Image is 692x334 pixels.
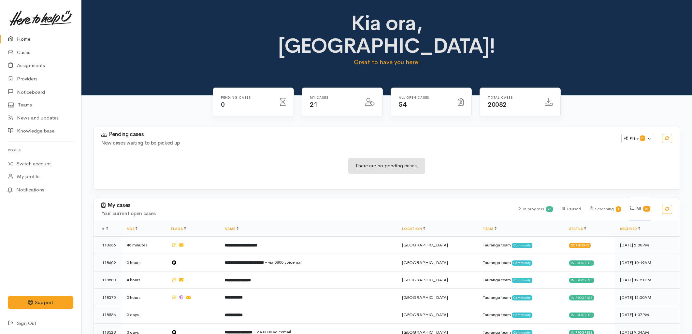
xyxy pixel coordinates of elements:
button: Support [8,296,73,309]
td: Tauranga team [478,236,564,254]
a: Name [225,227,238,231]
td: 118580 [94,271,122,289]
span: [GEOGRAPHIC_DATA] [402,260,448,265]
span: [GEOGRAPHIC_DATA] [402,277,448,283]
a: Location [402,227,425,231]
a: Received [620,227,640,231]
td: 118575 [94,289,122,306]
h6: All Open cases [399,96,450,99]
div: In progress [569,295,594,300]
td: [DATE] 1:07PM [615,306,680,324]
td: [DATE] 12:21PM [615,271,680,289]
div: There are no pending cases. [348,158,425,174]
span: Community [512,295,532,300]
td: Tauranga team [478,306,564,324]
span: 21 [310,101,317,109]
span: # [102,227,108,231]
div: All [630,197,650,220]
div: In progress [518,197,553,220]
td: 118609 [94,254,122,271]
td: Tauranga team [478,271,564,289]
td: 118636 [94,236,122,254]
td: [DATE] 12:50AM [615,289,680,306]
td: [DATE] 10:19AM [615,254,680,271]
span: Community [512,278,532,283]
h6: Pending cases [221,96,272,99]
a: Flags [171,227,186,231]
b: 20 [547,207,551,211]
h3: Pending cases [101,131,613,138]
td: 45 minutes [122,236,166,254]
h4: New cases waiting to be picked up [101,140,613,146]
td: Tauranga team [478,254,564,271]
h6: Total cases [488,96,537,99]
button: Filter0 [621,134,654,144]
div: In progress [569,278,594,283]
h1: Kia ora, [GEOGRAPHIC_DATA]! [242,12,532,58]
a: Age [127,227,137,231]
b: 1 [617,207,619,211]
span: Community [512,260,532,266]
p: Great to have you here! [242,58,532,67]
span: Community [512,313,532,318]
td: 3 hours [122,289,166,306]
h6: My cases [310,96,357,99]
td: [DATE] 2:08PM [615,236,680,254]
a: Team [483,227,496,231]
span: Community [512,243,532,248]
span: 0 [640,135,645,141]
div: Screening [569,243,591,248]
span: [GEOGRAPHIC_DATA] [402,242,448,248]
h4: Your current open cases [101,211,510,216]
div: In progress [569,313,594,318]
div: Screening [590,197,621,220]
td: 3 days [122,306,166,324]
span: 20082 [488,101,507,109]
td: 4 hours [122,271,166,289]
div: In progress [569,260,594,266]
a: Status [569,227,586,231]
td: 3 hours [122,254,166,271]
div: Paused [562,197,581,220]
b: 21 [645,207,649,211]
span: 54 [399,101,406,109]
td: 118556 [94,306,122,324]
td: Tauranga team [478,289,564,306]
span: - via 0800 voicemail [265,259,302,265]
h6: Profile [8,146,73,155]
span: [GEOGRAPHIC_DATA] [402,312,448,317]
span: 0 [221,101,225,109]
span: [GEOGRAPHIC_DATA] [402,295,448,300]
h3: My cases [101,202,510,209]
